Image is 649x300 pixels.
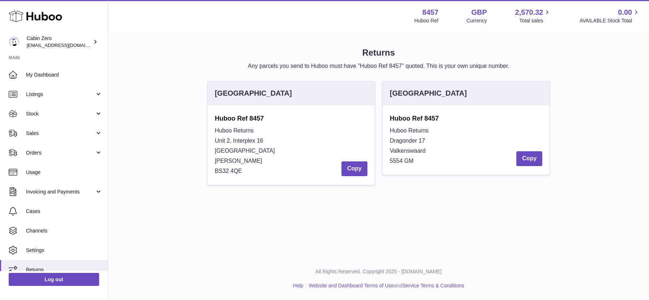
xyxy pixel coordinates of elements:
span: Total sales [519,17,551,24]
span: Cases [26,208,102,215]
p: All Rights Reserved. Copyright 2025 - [DOMAIN_NAME] [114,268,643,275]
span: [EMAIL_ADDRESS][DOMAIN_NAME] [27,42,106,48]
p: Any parcels you send to Huboo must have "Huboo Ref 8457" quoted. This is your own unique number. [120,62,637,70]
span: AVAILABLE Stock Total [579,17,640,24]
span: Channels [26,227,102,234]
a: Service Terms & Conditions [402,283,464,288]
strong: GBP [471,8,487,17]
span: Invoicing and Payments [26,188,95,195]
span: Sales [26,130,95,137]
a: 2,570.32 Total sales [515,8,552,24]
span: [PERSON_NAME] [215,158,262,164]
div: [GEOGRAPHIC_DATA] [215,88,292,98]
span: Huboo Returns [215,127,254,134]
span: Settings [26,247,102,254]
div: Currency [467,17,487,24]
span: Returns [26,266,102,273]
span: Stock [26,110,95,117]
span: Orders [26,149,95,156]
img: huboo@cabinzero.com [9,36,19,47]
span: Unit 2, Interplex 16 [215,138,263,144]
strong: Huboo Ref 8457 [390,114,542,123]
strong: 8457 [422,8,438,17]
a: 0.00 AVAILABLE Stock Total [579,8,640,24]
button: Copy [516,151,542,166]
span: Dragonder 17 [390,138,425,144]
span: Listings [26,91,95,98]
span: Valkenswaard [390,148,425,154]
span: 0.00 [618,8,632,17]
span: 5554 GM [390,158,414,164]
h1: Returns [120,47,637,58]
div: Huboo Ref [414,17,438,24]
div: [GEOGRAPHIC_DATA] [390,88,467,98]
div: Cabin Zero [27,35,92,49]
a: Help [293,283,304,288]
span: Usage [26,169,102,176]
strong: Huboo Ref 8457 [215,114,367,123]
button: Copy [341,161,367,176]
span: [GEOGRAPHIC_DATA] [215,148,275,154]
span: Huboo Returns [390,127,429,134]
span: 2,570.32 [515,8,543,17]
li: and [306,282,464,289]
span: My Dashboard [26,71,102,78]
a: Website and Dashboard Terms of Use [309,283,394,288]
a: Log out [9,273,99,286]
span: BS32 4QE [215,168,242,174]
